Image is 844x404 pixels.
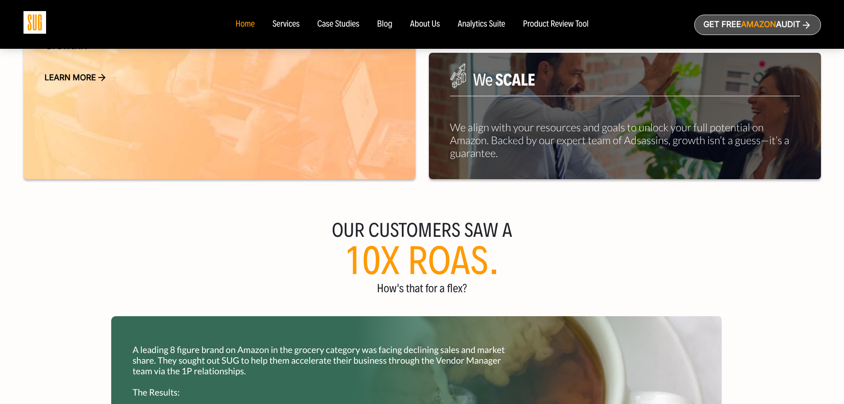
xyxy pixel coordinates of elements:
[694,15,821,35] a: Get freeAmazonAudit
[450,71,800,96] h5: We
[410,20,440,29] a: About Us
[450,63,466,88] img: We are Smart
[272,20,299,29] a: Services
[458,20,505,29] a: Analytics Suite
[523,20,588,29] a: Product Review Tool
[235,20,254,29] a: Home
[495,69,535,90] span: Scale
[377,20,393,29] a: Blog
[741,20,776,29] span: Amazon
[132,345,507,398] p: A leading 8 figure brand on Amazon in the grocery category was facing declining sales and market ...
[45,73,394,83] a: Learn more
[450,121,800,160] p: We align with your resources and goals to unlock your full potential on Amazon. Backed by our exp...
[317,20,359,29] a: Case Studies
[377,281,467,295] span: How's that for a flex?
[23,11,46,34] img: Sug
